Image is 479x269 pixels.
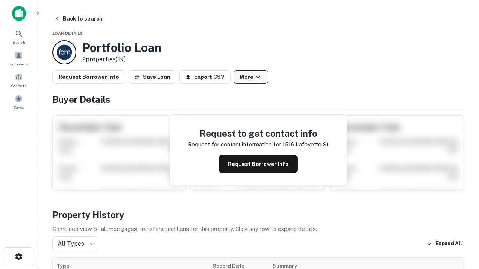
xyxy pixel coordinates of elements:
span: Search [13,39,25,45]
p: 2 properties (IN) [82,55,162,64]
span: Contacts [11,83,26,89]
a: Contacts [2,70,35,90]
img: capitalize-icon.png [12,6,26,21]
h4: Property History [52,208,464,222]
p: Combined view of all mortgages, transfers, and liens for this property. Click any row to expand d... [52,225,464,234]
h4: Buyer Details [52,93,464,106]
span: Loan Details [52,31,83,35]
a: Search [2,27,35,47]
span: Saved [13,104,24,110]
button: Expand All [425,238,464,250]
button: Request Borrower Info [219,155,298,173]
h3: Portfolio Loan [82,41,162,55]
button: More [234,70,268,84]
button: Export CSV [179,70,231,84]
p: Request for contact information for [188,140,281,149]
div: All Types [52,236,97,251]
button: Save Loan [128,70,176,84]
iframe: Chat Widget [442,185,479,221]
p: 1516 lafayette st [283,140,329,149]
button: Back to search [51,12,106,25]
h4: Request to get contact info [188,127,329,140]
a: Borrowers [2,48,35,68]
button: Request Borrower Info [52,70,125,84]
span: Borrowers [10,61,28,67]
a: Saved [2,92,35,112]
